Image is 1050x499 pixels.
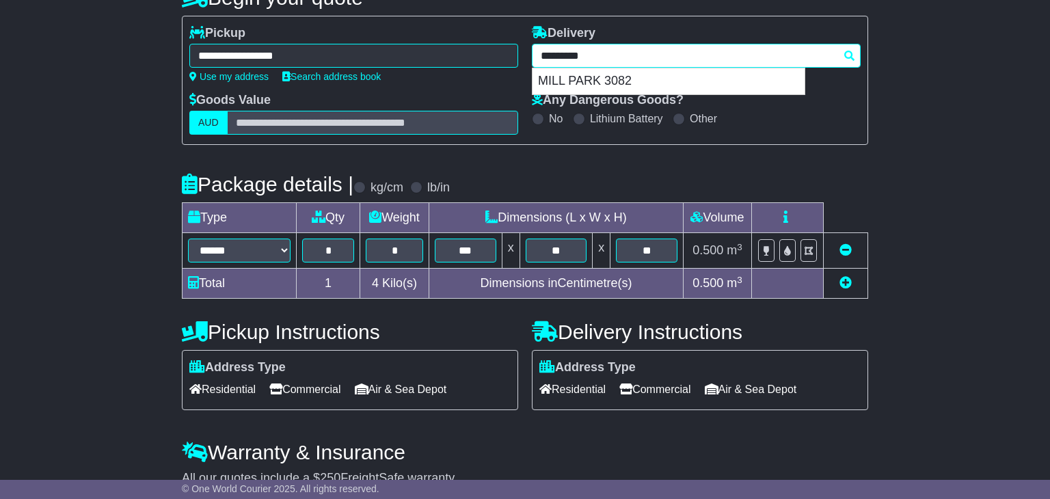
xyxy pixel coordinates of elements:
[427,180,450,195] label: lb/in
[183,269,297,299] td: Total
[282,71,381,82] a: Search address book
[590,112,663,125] label: Lithium Battery
[189,379,256,400] span: Residential
[593,233,610,269] td: x
[727,243,742,257] span: m
[189,93,271,108] label: Goods Value
[619,379,690,400] span: Commercial
[737,275,742,285] sup: 3
[297,269,360,299] td: 1
[705,379,797,400] span: Air & Sea Depot
[532,26,595,41] label: Delivery
[683,203,751,233] td: Volume
[320,471,340,485] span: 250
[372,276,379,290] span: 4
[182,471,868,486] div: All our quotes include a $ FreightSafe warranty.
[692,243,723,257] span: 0.500
[737,242,742,252] sup: 3
[533,68,805,94] div: MILL PARK 3082
[839,276,852,290] a: Add new item
[839,243,852,257] a: Remove this item
[183,203,297,233] td: Type
[539,379,606,400] span: Residential
[429,203,683,233] td: Dimensions (L x W x H)
[189,111,228,135] label: AUD
[692,276,723,290] span: 0.500
[371,180,403,195] label: kg/cm
[182,441,868,463] h4: Warranty & Insurance
[182,173,353,195] h4: Package details |
[727,276,742,290] span: m
[502,233,520,269] td: x
[549,112,563,125] label: No
[360,269,429,299] td: Kilo(s)
[189,26,245,41] label: Pickup
[355,379,447,400] span: Air & Sea Depot
[429,269,683,299] td: Dimensions in Centimetre(s)
[182,321,518,343] h4: Pickup Instructions
[182,483,379,494] span: © One World Courier 2025. All rights reserved.
[690,112,717,125] label: Other
[189,71,269,82] a: Use my address
[360,203,429,233] td: Weight
[269,379,340,400] span: Commercial
[532,321,868,343] h4: Delivery Instructions
[532,93,684,108] label: Any Dangerous Goods?
[539,360,636,375] label: Address Type
[189,360,286,375] label: Address Type
[297,203,360,233] td: Qty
